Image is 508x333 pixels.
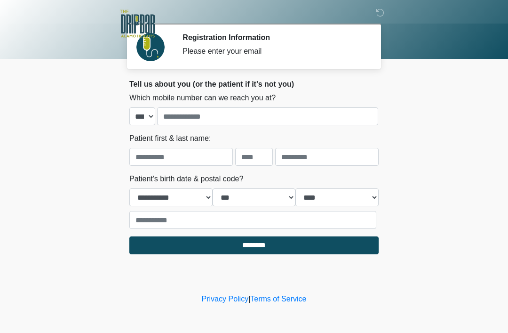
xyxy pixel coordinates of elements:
img: The DRIPBaR - Alamo Heights Logo [120,7,155,41]
label: Which mobile number can we reach you at? [129,92,276,104]
div: Please enter your email [183,46,365,57]
label: Patient first & last name: [129,133,211,144]
a: Terms of Service [250,295,306,303]
a: | [248,295,250,303]
label: Patient's birth date & postal code? [129,173,243,185]
a: Privacy Policy [202,295,249,303]
h2: Tell us about you (or the patient if it's not you) [129,80,379,89]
